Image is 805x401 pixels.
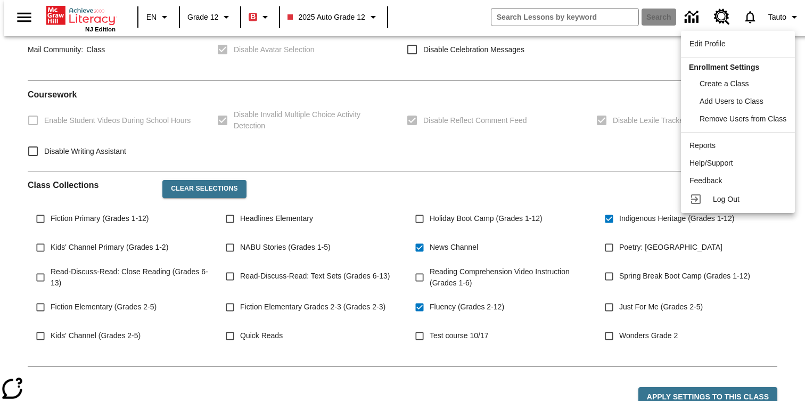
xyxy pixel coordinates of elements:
span: Help/Support [689,159,733,167]
span: Reports [689,141,716,150]
span: Log Out [713,195,740,203]
span: Create a Class [700,79,749,88]
span: Edit Profile [689,39,726,48]
span: Enrollment Settings [689,63,759,71]
span: Feedback [689,176,722,185]
span: Add Users to Class [700,97,763,105]
span: Remove Users from Class [700,114,786,123]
